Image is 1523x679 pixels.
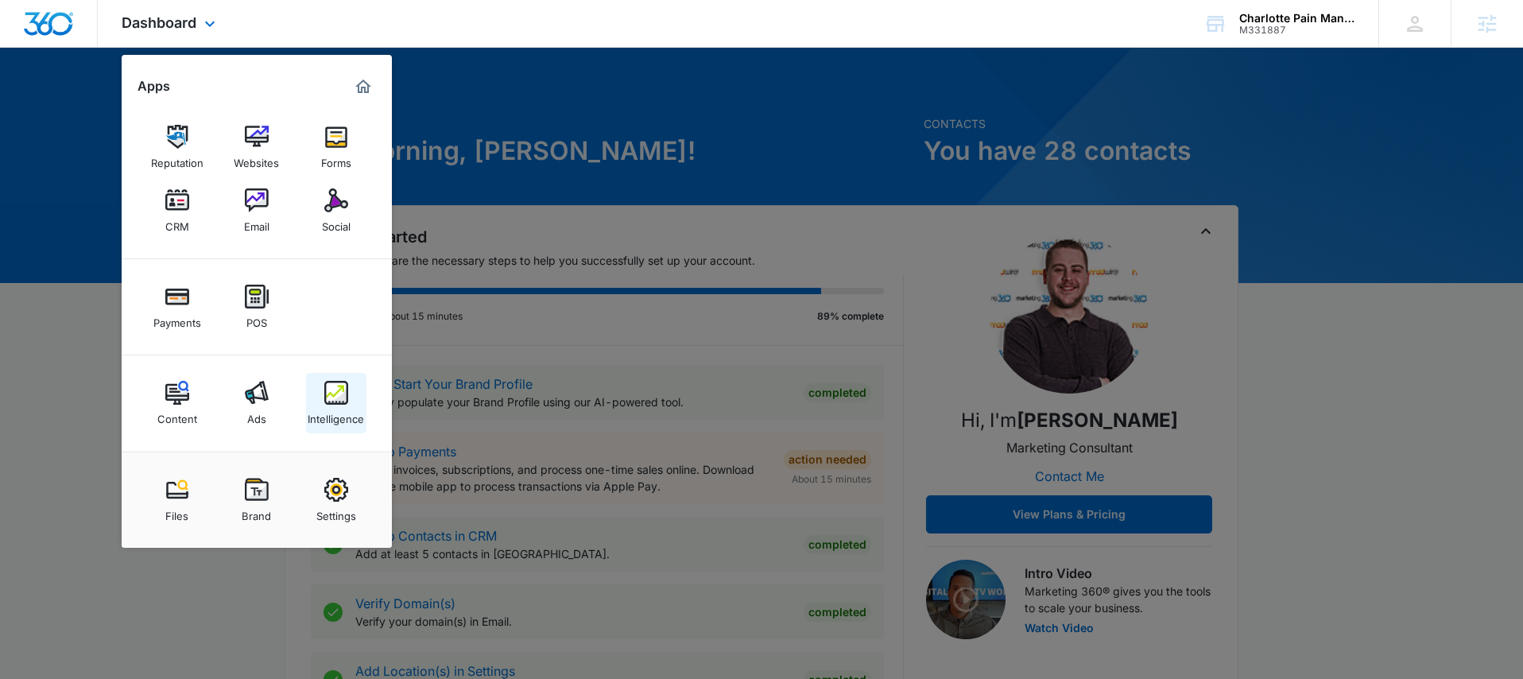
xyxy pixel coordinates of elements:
h2: Apps [138,79,170,94]
a: Settings [306,470,366,530]
div: Forms [321,149,351,169]
a: Email [227,180,287,241]
div: account id [1239,25,1355,36]
a: Content [147,373,207,433]
a: Marketing 360® Dashboard [351,74,376,99]
div: Websites [234,149,279,169]
a: POS [227,277,287,337]
div: Files [165,502,188,522]
div: Intelligence [308,405,364,425]
div: POS [246,308,267,329]
div: account name [1239,12,1355,25]
a: Payments [147,277,207,337]
a: Social [306,180,366,241]
div: Email [244,212,269,233]
div: Content [157,405,197,425]
a: Ads [227,373,287,433]
a: Reputation [147,117,207,177]
a: Intelligence [306,373,366,433]
a: CRM [147,180,207,241]
div: Payments [153,308,201,329]
a: Websites [227,117,287,177]
a: Forms [306,117,366,177]
a: Files [147,470,207,530]
div: Reputation [151,149,203,169]
div: Social [322,212,351,233]
div: Settings [316,502,356,522]
div: Ads [247,405,266,425]
span: Dashboard [122,14,196,31]
div: CRM [165,212,189,233]
div: Brand [242,502,271,522]
a: Brand [227,470,287,530]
